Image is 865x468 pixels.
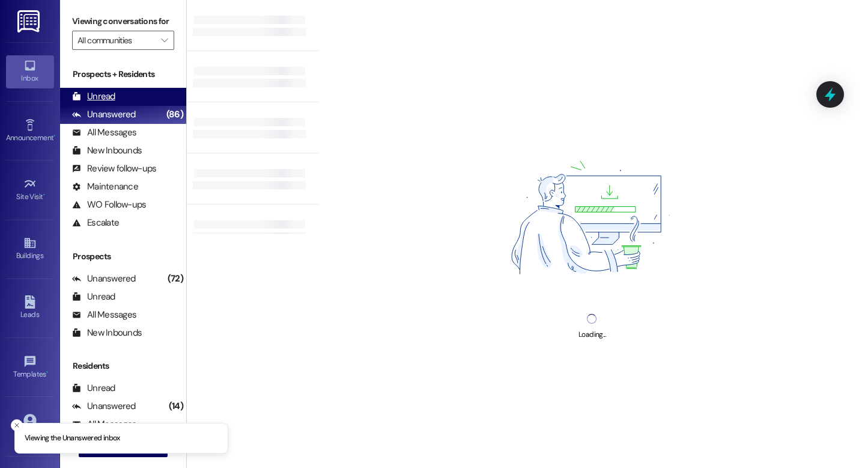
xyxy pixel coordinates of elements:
div: Unanswered [72,108,136,121]
span: • [46,368,48,377]
div: WO Follow-ups [72,199,146,211]
a: Account [6,410,54,443]
a: Site Visit • [6,174,54,206]
div: Unread [72,382,115,395]
div: Escalate [72,217,119,229]
a: Leads [6,292,54,324]
div: (72) [165,269,186,288]
div: Unanswered [72,400,136,413]
span: • [43,191,45,199]
a: Buildings [6,233,54,265]
span: • [53,132,55,140]
div: (86) [163,105,186,124]
a: Inbox [6,55,54,88]
div: Maintenance [72,180,138,193]
div: Prospects [60,250,186,263]
i:  [161,35,168,45]
a: Templates • [6,351,54,384]
div: Prospects + Residents [60,68,186,81]
label: Viewing conversations for [72,12,174,31]
div: New Inbounds [72,327,142,339]
input: All communities [77,31,155,50]
div: Loading... [578,328,605,341]
button: Close toast [11,419,23,431]
div: New Inbounds [72,144,142,157]
div: Residents [60,360,186,372]
div: Unanswered [72,272,136,285]
div: All Messages [72,309,136,321]
img: ResiDesk Logo [17,10,42,32]
div: Unread [72,90,115,103]
div: Review follow-ups [72,162,156,175]
p: Viewing the Unanswered inbox [25,433,120,444]
div: Unread [72,291,115,303]
div: (14) [166,397,186,416]
div: All Messages [72,126,136,139]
